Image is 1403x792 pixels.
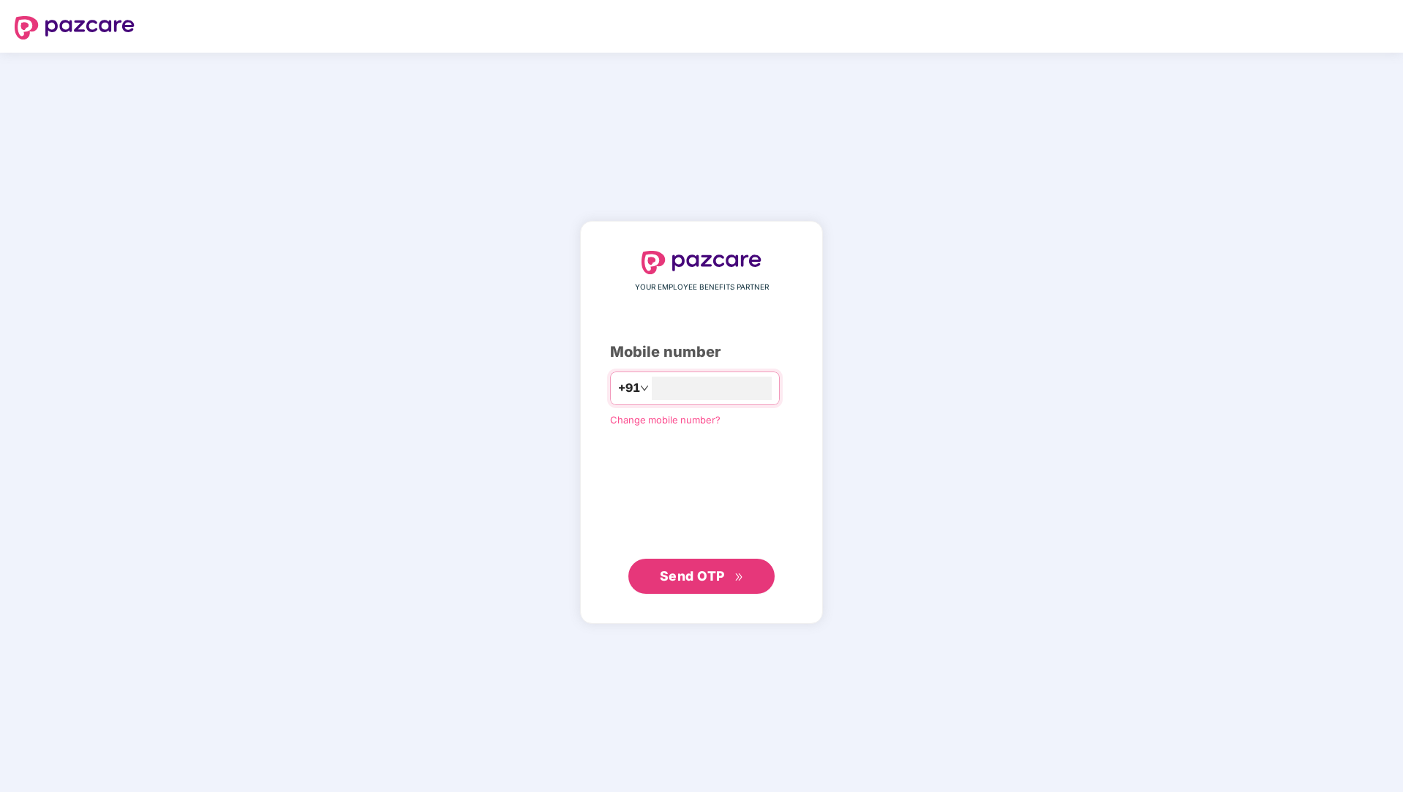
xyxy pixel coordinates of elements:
[628,559,775,594] button: Send OTPdouble-right
[640,384,649,393] span: down
[15,16,135,39] img: logo
[635,282,769,293] span: YOUR EMPLOYEE BENEFITS PARTNER
[610,341,793,363] div: Mobile number
[642,251,761,274] img: logo
[660,568,725,584] span: Send OTP
[618,379,640,397] span: +91
[734,573,744,582] span: double-right
[610,414,721,426] a: Change mobile number?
